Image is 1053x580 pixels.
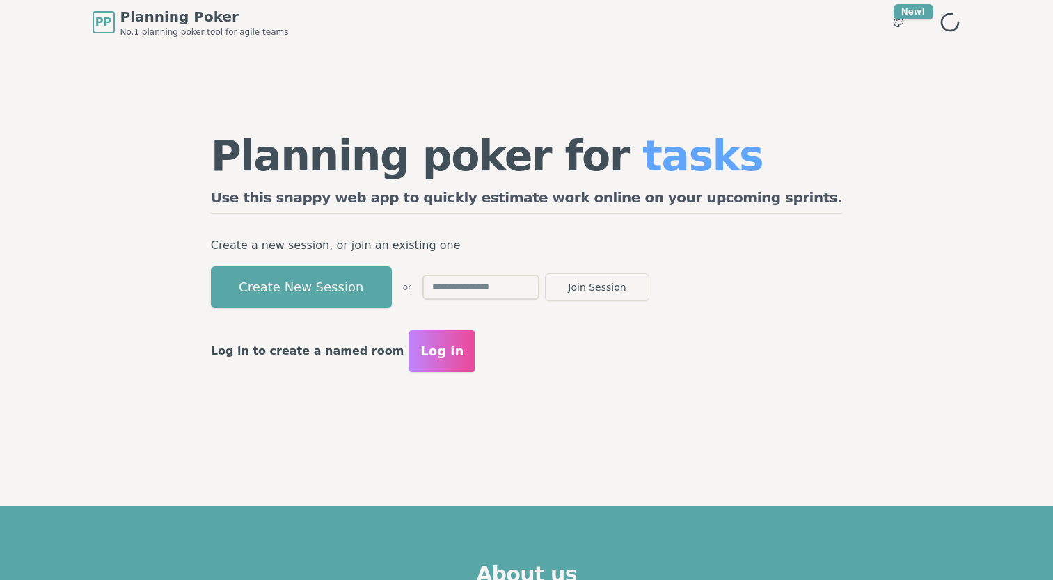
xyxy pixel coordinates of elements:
[420,341,464,361] span: Log in
[93,7,289,38] a: PPPlanning PokerNo.1 planning poker tool for agile teams
[403,282,411,293] span: or
[211,188,843,214] h2: Use this snappy web app to quickly estimate work online on your upcoming sprints.
[886,10,911,35] button: New!
[211,135,843,177] h1: Planning poker for
[894,4,933,19] div: New!
[211,266,392,308] button: Create New Session
[120,26,289,38] span: No.1 planning poker tool for agile teams
[120,7,289,26] span: Planning Poker
[211,341,404,361] p: Log in to create a named room
[95,14,111,31] span: PP
[545,273,649,301] button: Join Session
[211,236,843,255] p: Create a new session, or join an existing one
[409,330,475,372] button: Log in
[642,131,763,180] span: tasks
